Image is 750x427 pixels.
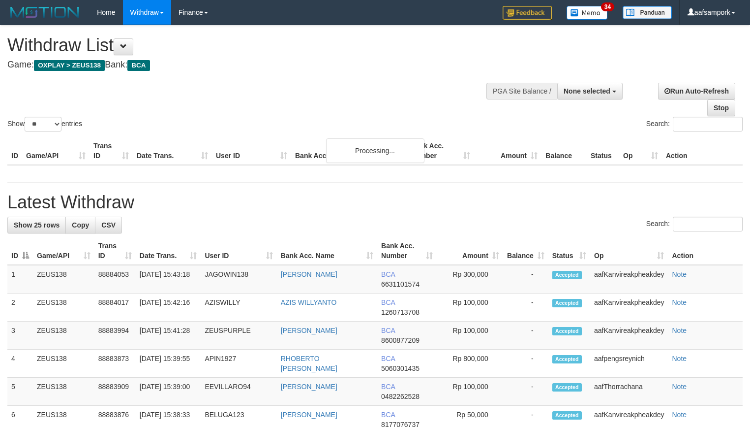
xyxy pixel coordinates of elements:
[552,383,582,392] span: Accepted
[601,2,614,11] span: 34
[201,294,276,322] td: AZISWILLY
[548,237,590,265] th: Status: activate to sort column ascending
[33,294,94,322] td: ZEUS138
[281,270,337,278] a: [PERSON_NAME]
[437,294,503,322] td: Rp 100,000
[623,6,672,19] img: panduan.png
[590,294,668,322] td: aafKanvireakpheakdey
[381,411,395,419] span: BCA
[377,237,437,265] th: Bank Acc. Number: activate to sort column ascending
[541,137,587,165] th: Balance
[7,5,82,20] img: MOTION_logo.png
[503,6,552,20] img: Feedback.jpg
[381,355,395,362] span: BCA
[127,60,150,71] span: BCA
[7,117,82,131] label: Show entries
[662,137,743,165] th: Action
[552,411,582,420] span: Accepted
[201,237,276,265] th: User ID: activate to sort column ascending
[7,60,490,70] h4: Game: Bank:
[486,83,557,99] div: PGA Site Balance /
[33,322,94,350] td: ZEUS138
[587,137,619,165] th: Status
[619,137,662,165] th: Op
[281,327,337,334] a: [PERSON_NAME]
[7,217,66,233] a: Show 25 rows
[381,280,420,288] span: Copy 6631101574 to clipboard
[33,350,94,378] td: ZEUS138
[552,327,582,335] span: Accepted
[7,265,33,294] td: 1
[503,350,548,378] td: -
[7,137,22,165] th: ID
[437,265,503,294] td: Rp 300,000
[503,322,548,350] td: -
[437,322,503,350] td: Rp 100,000
[33,265,94,294] td: ZEUS138
[136,294,201,322] td: [DATE] 15:42:16
[7,237,33,265] th: ID: activate to sort column descending
[646,117,743,131] label: Search:
[7,322,33,350] td: 3
[552,355,582,363] span: Accepted
[7,378,33,406] td: 5
[201,322,276,350] td: ZEUSPURPLE
[437,378,503,406] td: Rp 100,000
[94,378,136,406] td: 88883909
[673,217,743,231] input: Search:
[503,265,548,294] td: -
[503,378,548,406] td: -
[381,383,395,391] span: BCA
[7,35,490,55] h1: Withdraw List
[94,350,136,378] td: 88883873
[707,99,735,116] a: Stop
[94,237,136,265] th: Trans ID: activate to sort column ascending
[136,237,201,265] th: Date Trans.: activate to sort column ascending
[381,298,395,306] span: BCA
[291,137,407,165] th: Bank Acc. Name
[326,138,424,163] div: Processing...
[277,237,377,265] th: Bank Acc. Name: activate to sort column ascending
[672,411,687,419] a: Note
[101,221,116,229] span: CSV
[407,137,474,165] th: Bank Acc. Number
[590,350,668,378] td: aafpengsreynich
[673,117,743,131] input: Search:
[552,299,582,307] span: Accepted
[672,270,687,278] a: Note
[95,217,122,233] a: CSV
[281,355,337,372] a: RHOBERTO [PERSON_NAME]
[34,60,105,71] span: OXPLAY > ZEUS138
[437,350,503,378] td: Rp 800,000
[94,265,136,294] td: 88884053
[658,83,735,99] a: Run Auto-Refresh
[590,265,668,294] td: aafKanvireakpheakdey
[381,393,420,400] span: Copy 0482262528 to clipboard
[136,265,201,294] td: [DATE] 15:43:18
[33,378,94,406] td: ZEUS138
[33,237,94,265] th: Game/API: activate to sort column ascending
[201,350,276,378] td: APIN1927
[25,117,61,131] select: Showentries
[136,350,201,378] td: [DATE] 15:39:55
[590,237,668,265] th: Op: activate to sort column ascending
[672,383,687,391] a: Note
[72,221,89,229] span: Copy
[7,294,33,322] td: 2
[503,294,548,322] td: -
[474,137,541,165] th: Amount
[7,350,33,378] td: 4
[552,271,582,279] span: Accepted
[281,383,337,391] a: [PERSON_NAME]
[381,327,395,334] span: BCA
[281,411,337,419] a: [PERSON_NAME]
[503,237,548,265] th: Balance: activate to sort column ascending
[136,322,201,350] td: [DATE] 15:41:28
[381,270,395,278] span: BCA
[672,327,687,334] a: Note
[201,378,276,406] td: EEVILLARO94
[381,308,420,316] span: Copy 1260713708 to clipboard
[381,336,420,344] span: Copy 8600877209 to clipboard
[136,378,201,406] td: [DATE] 15:39:00
[646,217,743,231] label: Search:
